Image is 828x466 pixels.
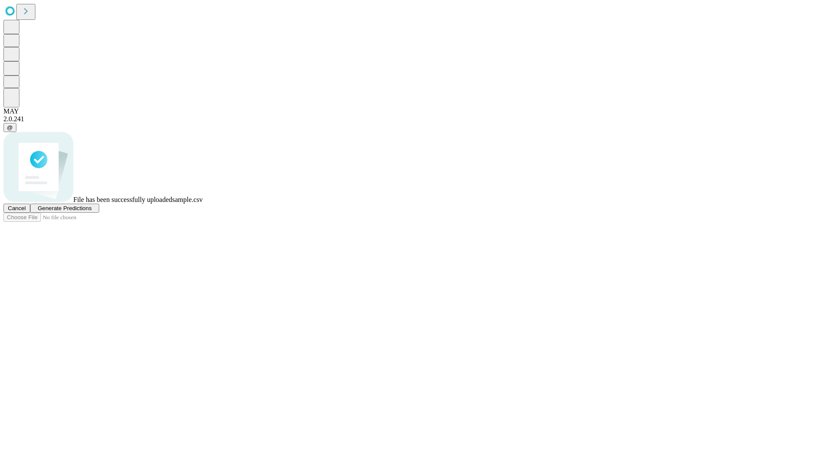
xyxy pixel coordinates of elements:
span: Generate Predictions [38,205,91,211]
span: @ [7,124,13,131]
span: Cancel [8,205,26,211]
div: MAY [3,107,825,115]
div: 2.0.241 [3,115,825,123]
span: File has been successfully uploaded [73,196,172,203]
button: Generate Predictions [30,204,99,213]
button: Cancel [3,204,30,213]
button: @ [3,123,16,132]
span: sample.csv [172,196,203,203]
